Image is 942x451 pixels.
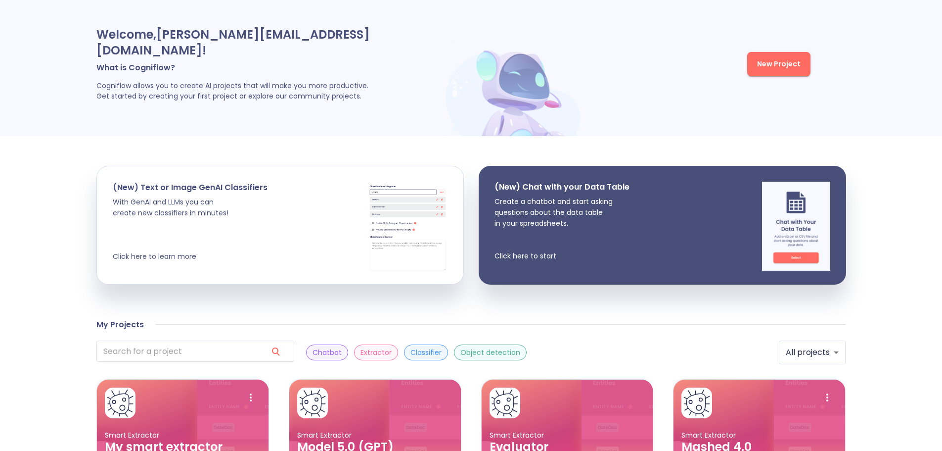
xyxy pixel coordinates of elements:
p: Smart Extractor [105,431,261,440]
img: chat img [762,182,830,271]
p: (New) Text or Image GenAI Classifiers [113,182,268,193]
div: All projects [779,341,846,364]
p: Object detection [460,348,520,357]
p: Cogniflow allows you to create AI projects that will make you more productive. Get started by cre... [96,81,443,101]
p: What is Cogniflow? [96,62,443,73]
p: With GenAI and LLMs you can create new classifiers in minutes! Click here to learn more [113,197,268,262]
img: card avatar [683,389,711,417]
p: Create a chatbot and start asking questions about the data table in your spreadsheets. Click here... [494,196,629,261]
p: Smart Extractor [490,431,645,440]
input: search [96,341,260,362]
p: Smart Extractor [297,431,453,440]
button: New Project [747,52,810,76]
p: Classifier [410,348,442,357]
p: Extractor [360,348,392,357]
img: cards stack img [368,182,448,271]
p: Welcome, [PERSON_NAME][EMAIL_ADDRESS][DOMAIN_NAME] ! [96,27,443,58]
img: card avatar [491,389,519,417]
p: (New) Chat with your Data Table [494,182,629,192]
img: card avatar [299,389,326,417]
img: card avatar [106,389,134,417]
p: Smart Extractor [681,431,837,440]
img: header robot [443,42,586,136]
span: New Project [757,58,801,70]
p: Chatbot [313,348,342,357]
h4: My Projects [96,320,144,330]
